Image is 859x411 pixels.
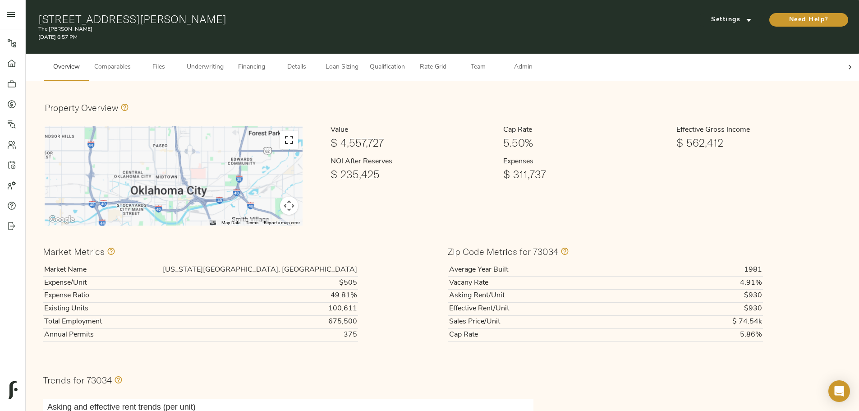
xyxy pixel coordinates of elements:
td: $930 [656,289,763,302]
td: $ 74.54k [656,315,763,328]
td: 1981 [656,263,763,276]
td: [US_STATE][GEOGRAPHIC_DATA], [GEOGRAPHIC_DATA] [116,263,358,276]
h3: Market Metrics [43,246,105,257]
h6: Value [331,125,496,136]
button: Map camera controls [280,197,298,215]
p: [DATE] 6:57 PM [38,33,577,42]
th: Average Year Built [448,263,656,276]
th: Sales Price/Unit [448,315,656,328]
span: Underwriting [187,62,224,73]
button: Settings [698,13,765,27]
td: 675,500 [116,315,358,328]
span: Financing [234,62,269,73]
td: $930 [656,302,763,315]
h6: Effective Gross Income [676,125,842,136]
td: 100,611 [116,302,358,315]
span: Rate Grid [416,62,450,73]
h1: $ 235,425 [331,168,496,180]
th: Annual Permits [43,328,116,342]
th: Vacany Rate [448,277,656,290]
span: Overview [49,62,83,73]
h1: 5.50% [503,136,669,149]
th: Asking Rent/Unit [448,289,656,302]
span: Admin [506,62,540,73]
svg: Values in this section comprise all zip codes within the Oklahoma City, OK market [105,246,115,257]
span: Need Help? [778,14,839,26]
td: 4.91% [656,277,763,290]
span: Team [461,62,495,73]
td: 5.86% [656,328,763,342]
img: Google [47,214,77,226]
span: Settings [707,14,756,26]
button: Need Help? [769,13,848,27]
svg: Values in this section only include information specific to the 73034 zip code [558,246,569,257]
th: Existing Units [43,302,116,315]
th: Expense Ratio [43,289,116,302]
a: Report a map error [264,220,300,225]
button: Toggle fullscreen view [280,131,298,149]
th: Market Name [43,263,116,276]
h6: Cap Rate [503,125,669,136]
th: Expense/Unit [43,277,116,290]
button: Keyboard shortcuts [210,220,216,226]
h1: $ 4,557,727 [331,136,496,149]
img: logo [9,381,18,399]
div: Open Intercom Messenger [828,380,850,402]
h6: NOI After Reserves [331,156,496,168]
a: Terms (opens in new tab) [246,220,258,225]
button: Map Data [221,220,240,226]
td: $505 [116,277,358,290]
h3: Property Overview [45,102,118,113]
h3: Trends for 73034 [43,375,112,385]
h3: Zip Code Metrics for 73034 [448,246,558,257]
a: Open this area in Google Maps (opens a new window) [47,214,77,226]
p: The [PERSON_NAME] [38,25,577,33]
h6: Expenses [503,156,669,168]
span: Loan Sizing [325,62,359,73]
span: Comparables [94,62,131,73]
span: Files [142,62,176,73]
td: 49.81% [116,289,358,302]
th: Total Employment [43,315,116,328]
th: Effective Rent/Unit [448,302,656,315]
th: Cap Rate [448,328,656,342]
td: 375 [116,328,358,342]
span: Qualification [370,62,405,73]
span: Details [280,62,314,73]
h1: $ 562,412 [676,136,842,149]
h1: $ 311,737 [503,168,669,180]
h1: [STREET_ADDRESS][PERSON_NAME] [38,13,577,25]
